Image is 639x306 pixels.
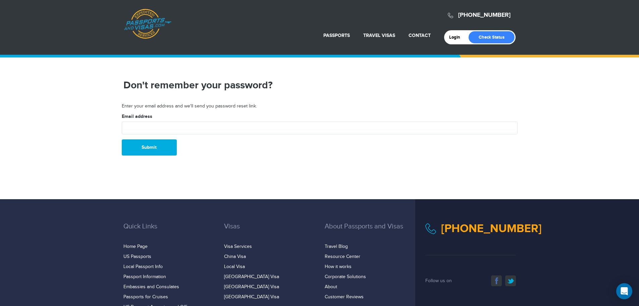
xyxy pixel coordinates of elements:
a: Passport Information [123,274,166,279]
a: US Passports [123,254,151,259]
a: twitter [505,275,516,286]
label: Email address [122,113,152,120]
a: [PHONE_NUMBER] [441,222,542,235]
a: Visa Services [224,244,252,249]
a: Travel Visas [363,33,395,38]
a: China Visa [224,254,246,259]
a: Travel Blog [325,244,348,249]
a: Corporate Solutions [325,274,366,279]
a: [GEOGRAPHIC_DATA] Visa [224,284,279,290]
a: Local Visa [224,264,245,269]
a: Check Status [469,31,515,43]
button: Submit [122,139,177,156]
a: Passports [323,33,350,38]
h3: Quick Links [123,223,214,240]
a: Embassies and Consulates [123,284,179,290]
span: Follow us on [425,278,452,283]
a: Local Passport Info [123,264,163,269]
a: Passports & [DOMAIN_NAME] [124,9,171,39]
a: Passports for Cruises [123,294,168,300]
a: Login [449,35,465,40]
a: How it works [325,264,352,269]
a: About [325,284,337,290]
h3: Visas [224,223,315,240]
a: [GEOGRAPHIC_DATA] Visa [224,294,279,300]
a: facebook [491,275,502,286]
p: Enter your email address and we'll send you password reset link. [122,103,518,110]
a: Customer Reviews [325,294,364,300]
a: [GEOGRAPHIC_DATA] Visa [224,274,279,279]
h3: About Passports and Visas [325,223,415,240]
a: Contact [409,33,431,38]
div: Open Intercom Messenger [616,283,632,299]
a: [PHONE_NUMBER] [458,11,511,19]
h1: Don't remember your password? [123,79,415,91]
a: Home Page [123,244,148,249]
a: Resource Center [325,254,360,259]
